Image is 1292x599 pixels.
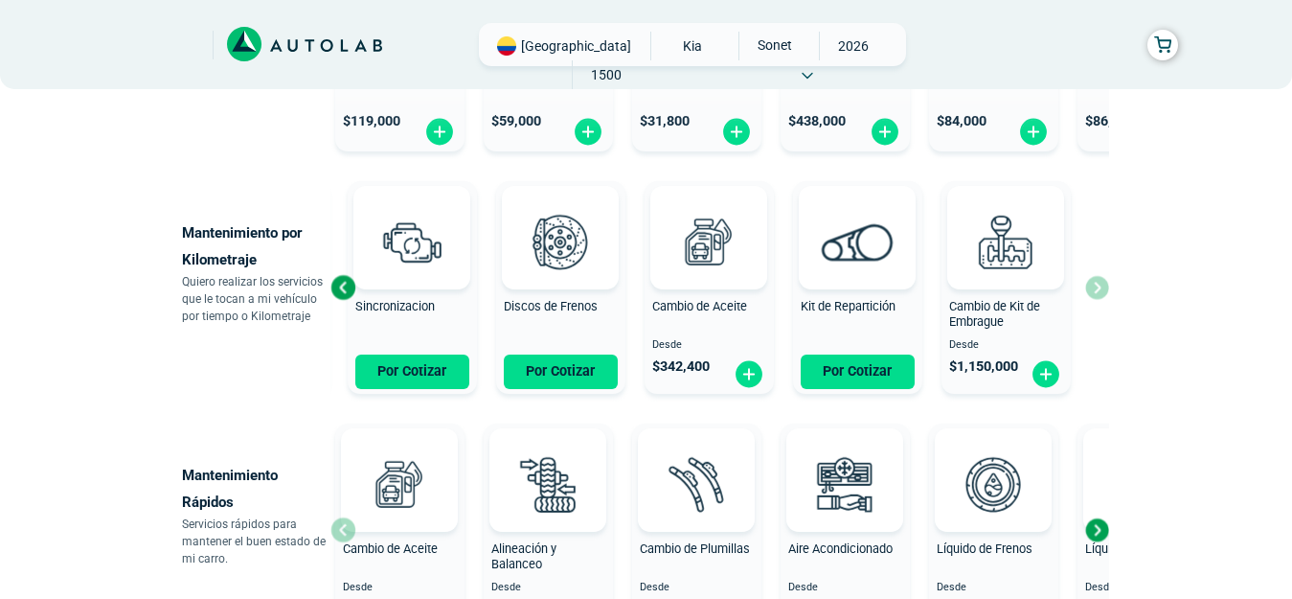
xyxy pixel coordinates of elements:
[182,516,330,567] p: Servicios rápidos para mantener el buen estado de mi carro.
[949,299,1040,330] span: Cambio de Kit de Embrague
[870,117,900,147] img: fi_plus-circle2.svg
[357,442,442,526] img: cambio_de_aceite-v3.svg
[680,190,737,247] img: AD0BCuuxAAAAAElFTkSuQmCC
[721,117,752,147] img: fi_plus-circle2.svg
[355,355,469,389] button: Por Cotizar
[793,181,922,394] button: Kit de Repartición Por Cotizar
[788,113,846,129] span: $ 438,000
[1031,359,1061,389] img: fi_plus-circle2.svg
[937,541,1032,556] span: Líquido de Frenos
[640,582,754,594] span: Desde
[496,181,625,394] button: Discos de Frenos Por Cotizar
[977,190,1034,247] img: AD0BCuuxAAAAAElFTkSuQmCC
[937,582,1051,594] span: Desde
[355,299,435,313] span: Sincronizacion
[519,432,577,490] img: AD0BCuuxAAAAAElFTkSuQmCC
[652,358,710,375] span: $ 342,400
[371,432,428,490] img: AD0BCuuxAAAAAElFTkSuQmCC
[532,190,589,247] img: AD0BCuuxAAAAAElFTkSuQmCC
[182,462,330,516] p: Mantenimiento Rápidos
[1085,582,1199,594] span: Desde
[654,442,738,526] img: plumillas-v3.svg
[652,339,766,352] span: Desde
[491,113,541,129] span: $ 59,000
[801,355,915,389] button: Por Cotizar
[949,358,1018,375] span: $ 1,150,000
[343,541,438,556] span: Cambio de Aceite
[348,181,477,394] button: Sincronizacion Por Cotizar
[370,199,454,284] img: sincronizacion-v3.svg
[573,60,641,89] span: 1500
[1085,113,1135,129] span: $ 86,900
[491,541,556,572] span: Alineación y Balanceo
[506,442,590,526] img: alineacion_y_balanceo-v3.svg
[504,299,598,313] span: Discos de Frenos
[343,582,457,594] span: Desde
[504,355,618,389] button: Por Cotizar
[820,32,888,60] span: 2026
[964,432,1022,490] img: AD0BCuuxAAAAAElFTkSuQmCC
[734,359,764,389] img: fi_plus-circle2.svg
[383,190,441,247] img: AD0BCuuxAAAAAElFTkSuQmCC
[803,442,887,526] img: aire_acondicionado-v3.svg
[739,32,807,58] span: SONET
[1082,516,1111,544] div: Next slide
[788,582,902,594] span: Desde
[659,32,727,60] span: KIA
[640,113,690,129] span: $ 31,800
[1018,117,1049,147] img: fi_plus-circle2.svg
[788,541,893,556] span: Aire Acondicionado
[652,299,747,313] span: Cambio de Aceite
[668,432,725,490] img: AD0BCuuxAAAAAElFTkSuQmCC
[949,339,1063,352] span: Desde
[667,199,751,284] img: cambio_de_aceite-v3.svg
[640,541,750,556] span: Cambio de Plumillas
[182,273,330,325] p: Quiero realizar los servicios que le tocan a mi vehículo por tiempo o Kilometraje
[182,219,330,273] p: Mantenimiento por Kilometraje
[822,223,894,261] img: correa_de_reparticion-v3.svg
[424,117,455,147] img: fi_plus-circle2.svg
[801,299,895,313] span: Kit de Repartición
[963,199,1048,284] img: kit_de_embrague-v3.svg
[343,113,400,129] span: $ 119,000
[1099,442,1184,526] img: liquido_refrigerante-v3.svg
[937,113,986,129] span: $ 84,000
[329,273,357,302] div: Previous slide
[521,36,631,56] span: [GEOGRAPHIC_DATA]
[573,117,603,147] img: fi_plus-circle2.svg
[1085,541,1193,556] span: Líquido Refrigerante
[645,181,774,394] button: Cambio de Aceite Desde $342,400
[828,190,886,247] img: AD0BCuuxAAAAAElFTkSuQmCC
[816,432,873,490] img: AD0BCuuxAAAAAElFTkSuQmCC
[497,36,516,56] img: Flag of COLOMBIA
[951,442,1035,526] img: liquido_frenos-v3.svg
[491,582,605,594] span: Desde
[518,199,602,284] img: frenos2-v3.svg
[941,181,1071,394] button: Cambio de Kit de Embrague Desde $1,150,000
